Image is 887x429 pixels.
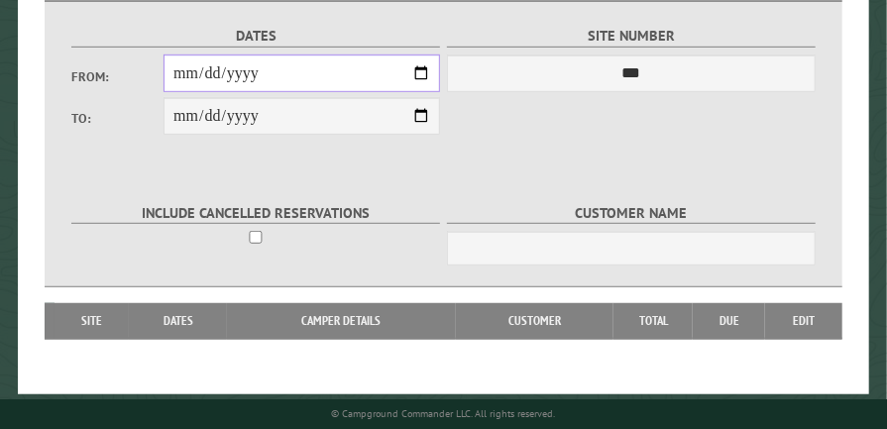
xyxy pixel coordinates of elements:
[693,303,765,339] th: Due
[71,109,164,128] label: To:
[332,407,556,420] small: © Campground Commander LLC. All rights reserved.
[71,67,164,86] label: From:
[447,202,816,225] label: Customer Name
[613,303,693,339] th: Total
[71,202,440,225] label: Include Cancelled Reservations
[447,25,816,48] label: Site Number
[55,303,129,339] th: Site
[765,303,842,339] th: Edit
[227,303,456,339] th: Camper Details
[456,303,614,339] th: Customer
[129,303,227,339] th: Dates
[71,25,440,48] label: Dates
